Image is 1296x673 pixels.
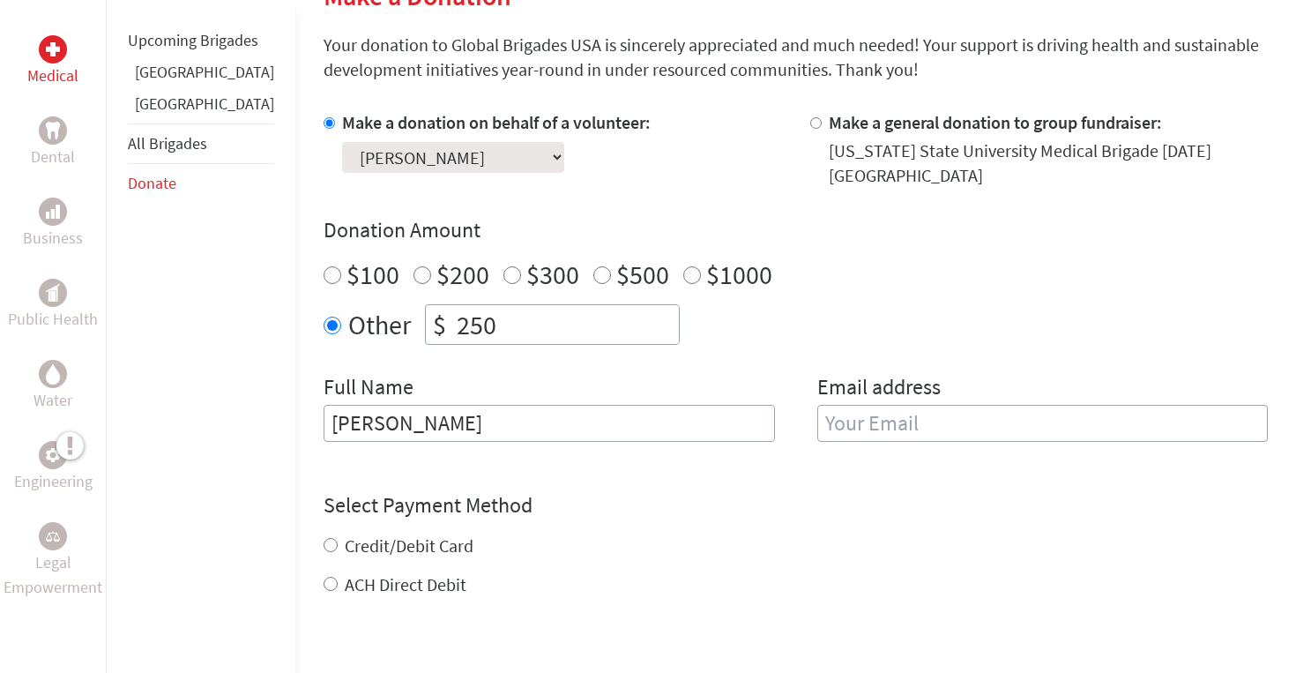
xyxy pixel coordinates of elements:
[426,305,453,344] div: $
[8,279,98,332] a: Public HealthPublic Health
[135,93,274,114] a: [GEOGRAPHIC_DATA]
[324,491,1268,520] h4: Select Payment Method
[23,226,83,251] p: Business
[39,522,67,550] div: Legal Empowerment
[39,360,67,388] div: Water
[8,307,98,332] p: Public Health
[39,441,67,469] div: Engineering
[706,258,772,291] label: $1000
[14,441,93,494] a: EngineeringEngineering
[348,304,411,345] label: Other
[46,205,60,219] img: Business
[14,469,93,494] p: Engineering
[616,258,669,291] label: $500
[436,258,489,291] label: $200
[345,535,473,557] label: Credit/Debit Card
[346,258,399,291] label: $100
[128,92,274,123] li: Guatemala
[39,279,67,307] div: Public Health
[4,522,102,600] a: Legal EmpowermentLegal Empowerment
[829,111,1162,133] label: Make a general donation to group fundraiser:
[4,550,102,600] p: Legal Empowerment
[128,60,274,92] li: Ghana
[46,42,60,56] img: Medical
[31,116,75,169] a: DentalDental
[46,122,60,138] img: Dental
[39,198,67,226] div: Business
[27,64,78,88] p: Medical
[39,116,67,145] div: Dental
[128,21,274,60] li: Upcoming Brigades
[27,35,78,88] a: MedicalMedical
[453,305,679,344] input: Enter Amount
[23,198,83,251] a: BusinessBusiness
[128,30,258,50] a: Upcoming Brigades
[324,373,413,405] label: Full Name
[46,284,60,302] img: Public Health
[34,388,72,413] p: Water
[46,363,60,384] img: Water
[39,35,67,64] div: Medical
[46,448,60,462] img: Engineering
[135,62,274,82] a: [GEOGRAPHIC_DATA]
[324,216,1268,244] h4: Donation Amount
[31,145,75,169] p: Dental
[324,405,775,442] input: Enter Full Name
[34,360,72,413] a: WaterWater
[128,164,274,203] li: Donate
[46,531,60,542] img: Legal Empowerment
[342,111,651,133] label: Make a donation on behalf of a volunteer:
[324,33,1268,82] p: Your donation to Global Brigades USA is sincerely appreciated and much needed! Your support is dr...
[817,405,1269,442] input: Your Email
[345,573,466,595] label: ACH Direct Debit
[128,123,274,164] li: All Brigades
[128,133,207,153] a: All Brigades
[817,373,941,405] label: Email address
[128,173,176,193] a: Donate
[526,258,579,291] label: $300
[829,138,1269,188] div: [US_STATE] State University Medical Brigade [DATE] [GEOGRAPHIC_DATA]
